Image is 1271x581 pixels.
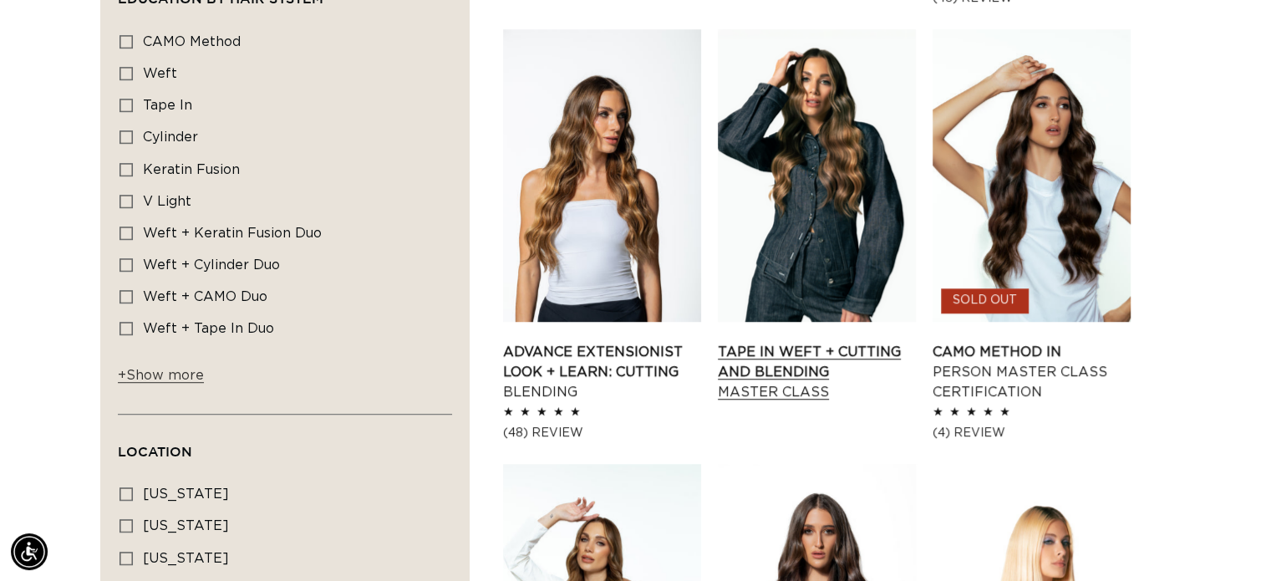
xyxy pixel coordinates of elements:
[503,342,701,402] a: Advance Extensionist Look + Learn: Cutting Blending
[718,342,916,402] a: Tape In Weft + Cutting and Blending Master Class
[1187,501,1271,581] iframe: Chat Widget
[118,367,209,393] button: Show more
[143,290,267,303] span: Weft + CAMO Duo
[118,369,126,382] span: +
[143,258,280,272] span: Weft + Cylinder Duo
[118,415,452,475] summary: Location (0 selected)
[143,487,229,501] span: [US_STATE]
[143,322,274,335] span: Weft + Tape in Duo
[143,519,229,533] span: [US_STATE]
[118,444,192,459] span: Location
[143,195,191,208] span: V Light
[11,533,48,570] div: Accessibility Menu
[143,99,192,112] span: Tape In
[143,227,322,240] span: Weft + Keratin Fusion Duo
[143,67,177,80] span: Weft
[933,342,1131,402] a: CAMO Method In Person Master Class Certification
[143,163,240,176] span: Keratin Fusion
[143,35,241,48] span: CAMO Method
[143,552,229,565] span: [US_STATE]
[143,130,198,144] span: Cylinder
[118,369,204,382] span: Show more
